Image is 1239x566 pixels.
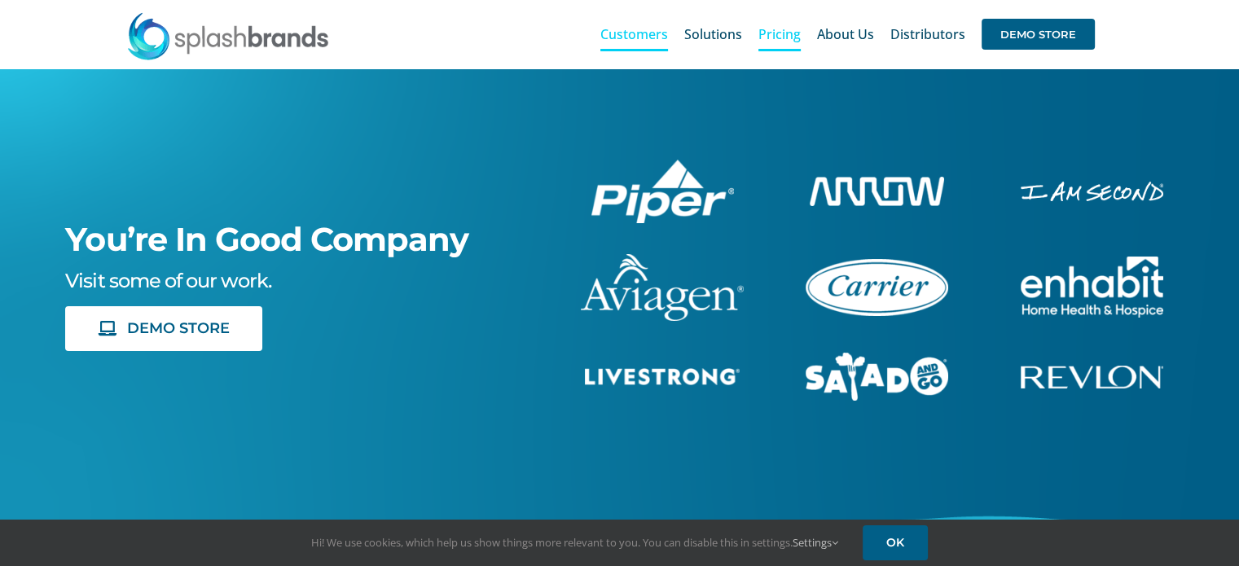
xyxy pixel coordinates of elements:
[684,28,742,41] span: Solutions
[817,28,874,41] span: About Us
[1021,179,1163,197] a: enhabit-stacked-white
[126,11,330,60] img: SplashBrands.com Logo
[863,525,928,560] a: OK
[793,535,838,550] a: Settings
[600,28,668,41] span: Customers
[806,259,948,316] img: Carrier Brand Store
[890,8,965,60] a: Distributors
[591,160,734,223] img: Piper Pilot Ship
[585,366,740,384] a: livestrong-5E-website
[65,219,468,259] span: You’re In Good Company
[982,8,1095,60] a: DEMO STORE
[127,320,230,337] span: DEMO STORE
[65,269,270,292] span: Visit some of our work.
[1021,363,1163,381] a: revlon-flat-white
[810,174,944,192] a: arrow-white
[982,19,1095,50] span: DEMO STORE
[591,157,734,175] a: piper-White
[1021,257,1163,317] img: Enhabit Gear Store
[806,353,948,401] img: Salad And Go Store
[581,254,744,321] img: aviagen-1C
[311,535,838,550] span: Hi! We use cookies, which help us show things more relevant to you. You can disable this in setti...
[600,8,1095,60] nav: Main Menu
[1021,182,1163,200] img: I Am Second Store
[585,368,740,385] img: Livestrong Store
[1021,366,1163,388] img: Revlon
[806,350,948,368] a: sng-1C
[758,28,801,41] span: Pricing
[600,8,668,60] a: Customers
[65,306,262,351] a: DEMO STORE
[758,8,801,60] a: Pricing
[806,257,948,274] a: carrier-1B
[810,177,944,205] img: Arrow Store
[890,28,965,41] span: Distributors
[1021,254,1163,272] a: enhabit-stacked-white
